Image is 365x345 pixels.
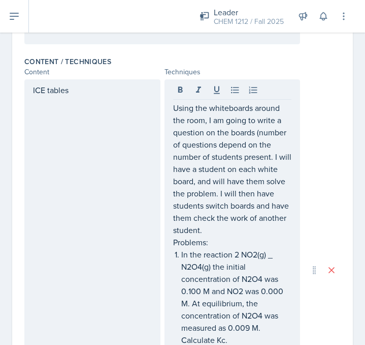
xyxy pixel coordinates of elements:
p: Problems: [173,236,292,248]
p: Using the whiteboards around the room, I am going to write a question on the boards (number of qu... [173,102,292,236]
div: Techniques [164,67,301,77]
p: ICE tables [33,84,152,96]
div: Content [24,67,160,77]
div: CHEM 1212 / Fall 2025 [214,16,284,27]
div: Leader [214,6,284,18]
label: Content / Techniques [24,56,111,67]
